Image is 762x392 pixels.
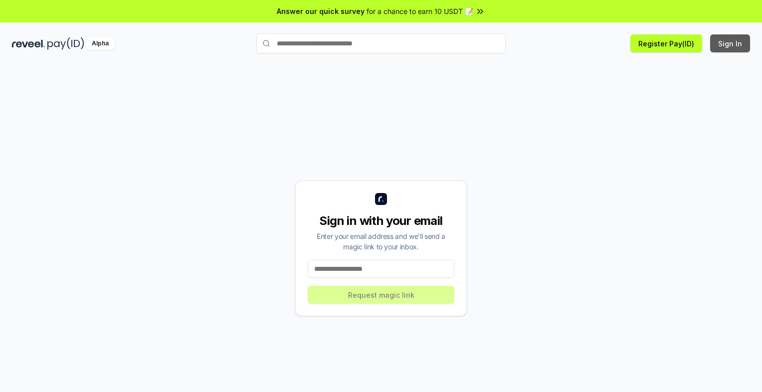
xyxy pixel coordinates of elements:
span: Answer our quick survey [277,6,365,16]
div: Enter your email address and we’ll send a magic link to your inbox. [308,231,454,252]
span: for a chance to earn 10 USDT 📝 [367,6,473,16]
button: Sign In [710,34,750,52]
div: Sign in with your email [308,213,454,229]
img: logo_small [375,193,387,205]
button: Register Pay(ID) [630,34,702,52]
img: pay_id [47,37,84,50]
img: reveel_dark [12,37,45,50]
div: Alpha [86,37,114,50]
